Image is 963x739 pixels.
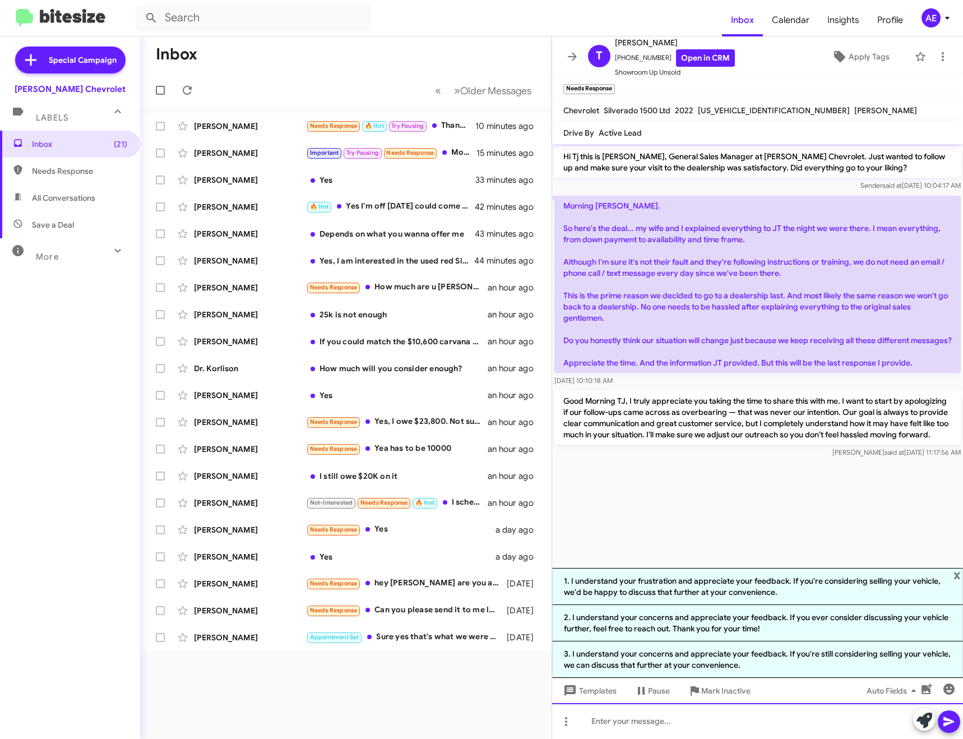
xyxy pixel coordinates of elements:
div: How much are u [PERSON_NAME] to guve me ? [306,281,488,294]
div: [PERSON_NAME] [194,228,306,239]
div: a day ago [496,524,543,535]
span: Auto Fields [867,681,920,701]
div: [PERSON_NAME] [194,201,306,213]
div: [PERSON_NAME] [194,417,306,428]
small: Needs Response [563,84,615,94]
span: Save a Deal [32,219,74,230]
div: [PERSON_NAME] [194,578,306,589]
div: Yes, I owe $23,800. Not sure if that makes a difference. [306,415,488,428]
div: Yes [306,523,496,536]
div: [PERSON_NAME] [194,497,306,509]
div: 42 minutes ago [475,201,543,213]
span: « [435,84,441,98]
a: Special Campaign [15,47,126,73]
button: Auto Fields [858,681,929,701]
span: Silverado 1500 Ltd [604,105,670,116]
span: Needs Response [310,122,358,130]
div: Depends on what you wanna offer me [306,228,475,239]
div: I still owe $20K on it [306,470,488,482]
div: an hour ago [488,444,543,455]
span: Labels [36,113,68,123]
span: [DATE] 10:10:18 AM [554,376,613,385]
div: [PERSON_NAME] Chevrolet [15,84,126,95]
button: AE [912,8,951,27]
span: 🔥 Hot [415,499,434,506]
div: an hour ago [488,309,543,320]
div: How much will you consider enough? [306,363,488,374]
p: Morning [PERSON_NAME]. So here's the deal... my wife and I explained everything to JT the night w... [554,196,961,373]
span: Templates [561,681,617,701]
button: Apply Tags [812,47,909,67]
span: All Conversations [32,192,95,204]
span: Sender [DATE] 10:04:17 AM [860,181,961,190]
p: Good Morning TJ, I truly appreciate you taking the time to share this with me. I want to start by... [554,391,961,445]
div: Dr. Korlison [194,363,306,374]
span: [PERSON_NAME] [DATE] 11:17:56 AM [832,448,961,456]
div: Morning! Yes I looked at it this morning. I'm meeting a dealer later [DATE] about a similar truck... [306,146,476,159]
div: an hour ago [488,497,543,509]
div: [PERSON_NAME] [194,282,306,293]
div: [PERSON_NAME] [194,470,306,482]
div: hey [PERSON_NAME] are you available [DATE] for me to stop in to take a look at the transit van or... [306,577,504,590]
span: Important [310,149,339,156]
span: Mark Inactive [701,681,751,701]
nav: Page navigation example [429,79,538,102]
div: [PERSON_NAME] [194,174,306,186]
span: (21) [114,138,127,150]
span: Needs Response [386,149,434,156]
div: [PERSON_NAME] [194,524,306,535]
div: 44 minutes ago [475,255,543,266]
div: 25k is not enough [306,309,488,320]
span: said at [882,181,902,190]
span: Needs Response [360,499,408,506]
span: Appointment Set [310,634,359,641]
li: 3. I understand your concerns and appreciate your feedback. If you're still considering selling y... [552,641,963,678]
span: Chevrolet [563,105,599,116]
div: an hour ago [488,390,543,401]
span: Profile [868,4,912,36]
span: [US_VEHICLE_IDENTIFICATION_NUMBER] [698,105,850,116]
div: an hour ago [488,336,543,347]
span: More [36,252,59,262]
div: [PERSON_NAME] [194,605,306,616]
button: Pause [626,681,679,701]
div: Yes [306,174,475,186]
span: T [596,47,603,65]
span: » [454,84,460,98]
li: 2. I understand your concerns and appreciate your feedback. If you ever consider discussing your ... [552,605,963,641]
a: Open in CRM [676,49,735,67]
span: Needs Response [32,165,127,177]
div: Yes [306,551,496,562]
span: 2022 [675,105,693,116]
div: 43 minutes ago [475,228,543,239]
button: Templates [552,681,626,701]
div: I scheduled an appointment [DATE] and you sold the car before I got there. Drove 2 hours for noth... [306,496,488,509]
span: Active Lead [599,128,642,138]
div: Yea has to be 10000 [306,442,488,455]
span: Needs Response [310,284,358,291]
span: 🔥 Hot [310,203,329,210]
div: [PERSON_NAME] [194,255,306,266]
span: [PHONE_NUMBER] [615,49,735,67]
span: 🔥 Hot [365,122,384,130]
div: Yes, I am interested in the used red Silverado you have on your lot or a new 2026. [306,255,475,266]
button: Mark Inactive [679,681,760,701]
div: [PERSON_NAME] [194,309,306,320]
a: Inbox [722,4,763,36]
div: [PERSON_NAME] [194,444,306,455]
span: Special Campaign [49,54,117,66]
span: Apply Tags [849,47,890,67]
span: [PERSON_NAME] [854,105,917,116]
p: Hi Tj this is [PERSON_NAME], General Sales Manager at [PERSON_NAME] Chevrolet. Just wanted to fol... [554,146,961,178]
button: Previous [428,79,448,102]
li: 1. I understand your frustration and appreciate your feedback. If you're considering selling your... [552,568,963,605]
a: Calendar [763,4,818,36]
div: If you could match the $10,600 carvana offered [306,336,488,347]
input: Search [136,4,371,31]
div: Can you please send it to me let me take a look thank you [306,604,504,617]
span: Drive By [563,128,594,138]
div: an hour ago [488,363,543,374]
a: Insights [818,4,868,36]
span: Try Pausing [391,122,424,130]
div: [DATE] [504,578,543,589]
